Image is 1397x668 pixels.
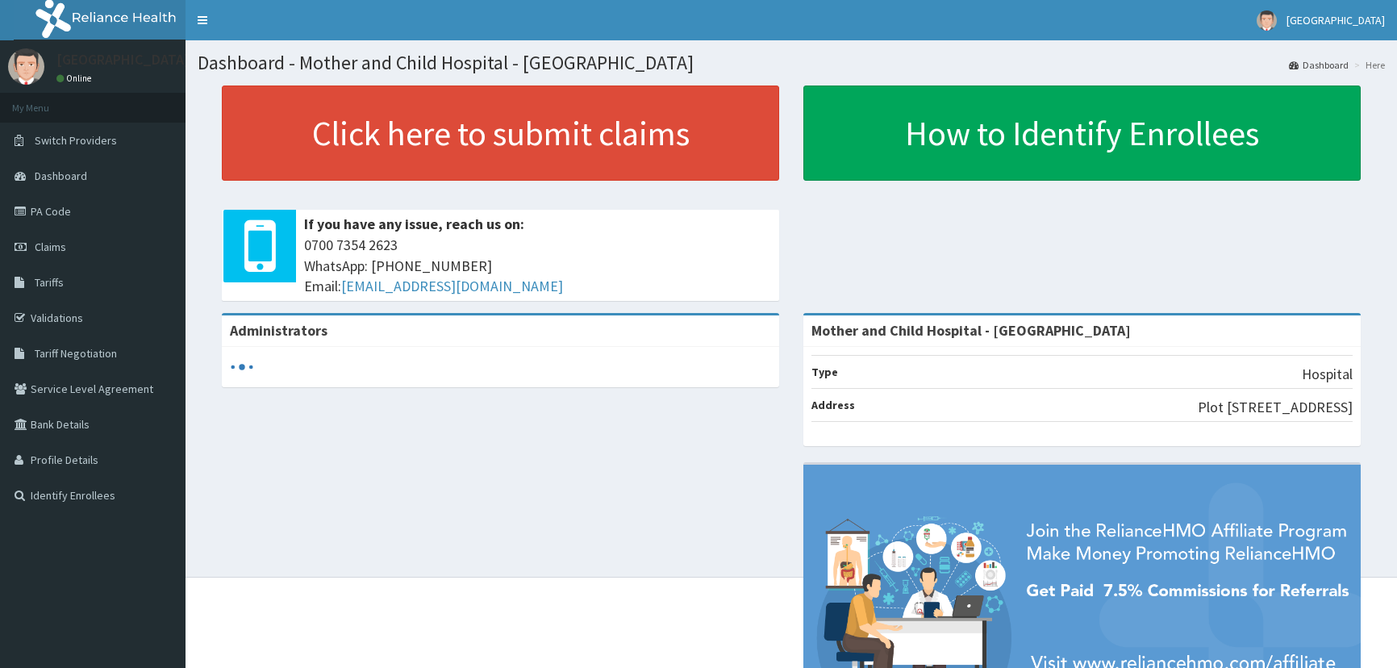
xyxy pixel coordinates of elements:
[222,86,779,181] a: Click here to submit claims
[56,73,95,84] a: Online
[1286,13,1385,27] span: [GEOGRAPHIC_DATA]
[811,365,838,379] b: Type
[803,86,1361,181] a: How to Identify Enrollees
[304,235,771,297] span: 0700 7354 2623 WhatsApp: [PHONE_NUMBER] Email:
[304,215,524,233] b: If you have any issue, reach us on:
[8,48,44,85] img: User Image
[35,133,117,148] span: Switch Providers
[35,346,117,361] span: Tariff Negotiation
[811,398,855,412] b: Address
[230,355,254,379] svg: audio-loading
[1198,397,1353,418] p: Plot [STREET_ADDRESS]
[35,275,64,290] span: Tariffs
[341,277,563,295] a: [EMAIL_ADDRESS][DOMAIN_NAME]
[35,240,66,254] span: Claims
[230,321,327,340] b: Administrators
[811,321,1131,340] strong: Mother and Child Hospital - [GEOGRAPHIC_DATA]
[198,52,1385,73] h1: Dashboard - Mother and Child Hospital - [GEOGRAPHIC_DATA]
[1350,58,1385,72] li: Here
[35,169,87,183] span: Dashboard
[1257,10,1277,31] img: User Image
[1289,58,1349,72] a: Dashboard
[1302,364,1353,385] p: Hospital
[56,52,190,67] p: [GEOGRAPHIC_DATA]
